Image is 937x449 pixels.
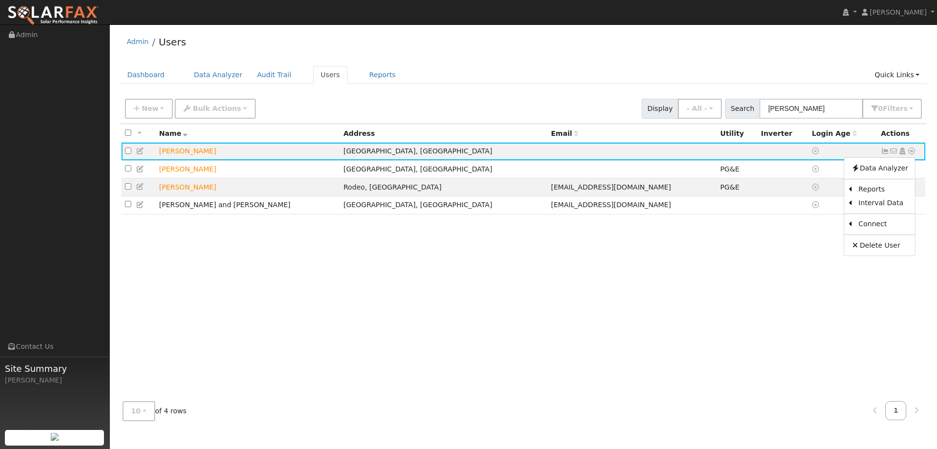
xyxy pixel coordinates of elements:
div: Actions [881,128,922,139]
span: Bulk Actions [193,105,241,112]
a: Login As [898,147,907,155]
a: No login access [812,201,821,209]
a: Reports [362,66,403,84]
span: s [903,105,907,112]
a: Interval Data [852,196,915,210]
span: Site Summary [5,362,104,375]
span: PG&E [720,183,739,191]
a: No login access [812,147,821,155]
input: Search [759,99,863,119]
button: 10 [122,401,155,421]
span: Search [725,99,760,119]
td: Lead [156,178,340,196]
button: New [125,99,173,119]
button: Bulk Actions [175,99,255,119]
a: Not connected [881,147,890,155]
div: Address [344,128,544,139]
a: Delete User [844,238,915,252]
td: [GEOGRAPHIC_DATA], [GEOGRAPHIC_DATA] [340,196,548,214]
td: Rodeo, [GEOGRAPHIC_DATA] [340,178,548,196]
span: [EMAIL_ADDRESS][DOMAIN_NAME] [551,183,671,191]
i: No email address [890,148,898,154]
a: Data Analyzer [186,66,250,84]
td: [GEOGRAPHIC_DATA], [GEOGRAPHIC_DATA] [340,160,548,178]
img: retrieve [51,433,59,441]
a: Dashboard [120,66,172,84]
span: Filter [883,105,908,112]
a: Users [159,36,186,48]
a: Edit User [136,201,145,209]
button: 0Filters [862,99,922,119]
span: Display [642,99,678,119]
a: Audit Trail [250,66,299,84]
span: PG&E [720,165,739,173]
a: Quick Links [867,66,927,84]
span: of 4 rows [122,401,187,421]
span: [EMAIL_ADDRESS][DOMAIN_NAME] [551,201,671,209]
a: Edit User [136,183,145,191]
a: Connect [852,217,915,231]
a: Edit User [136,165,145,173]
td: Lead [156,143,340,161]
div: Utility [720,128,754,139]
td: [PERSON_NAME] and [PERSON_NAME] [156,196,340,214]
a: No login access [812,183,821,191]
td: Lead [156,160,340,178]
a: Other actions [907,146,916,156]
a: Data Analyzer [844,161,915,175]
span: Days since last login [812,129,857,137]
td: [GEOGRAPHIC_DATA], [GEOGRAPHIC_DATA] [340,143,548,161]
a: No login access [812,165,821,173]
button: - All - [678,99,722,119]
a: Users [313,66,347,84]
span: Name [159,129,188,137]
div: [PERSON_NAME] [5,375,104,385]
img: SolarFax [7,5,99,26]
a: 1 [885,401,907,420]
span: New [142,105,158,112]
a: Edit User [136,147,145,155]
span: Email [551,129,578,137]
span: [PERSON_NAME] [870,8,927,16]
a: Reports [852,183,915,196]
div: Inverter [761,128,805,139]
span: 10 [131,407,141,415]
a: Admin [127,38,149,45]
